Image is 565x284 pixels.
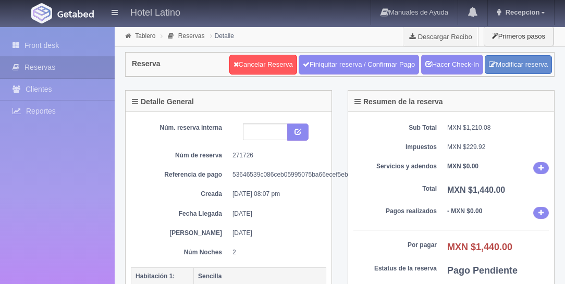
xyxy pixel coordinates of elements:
[232,151,318,160] dd: 271726
[229,55,297,75] a: Cancelar Reserva
[503,8,540,16] span: Recepcion
[447,242,512,252] b: MXN $1,440.00
[139,170,222,179] dt: Referencia de pago
[232,229,318,238] dd: [DATE]
[232,248,318,257] dd: 2
[135,32,155,40] a: Tablero
[130,5,180,18] h4: Hotel Latino
[139,209,222,218] dt: Fecha Llegada
[136,273,175,280] b: Habitación 1:
[232,190,318,199] dd: [DATE] 08:07 pm
[232,170,318,179] dd: 53646539c086ceb05995075ba66ecef5eb618f1e
[31,3,52,23] img: Getabed
[353,124,437,132] dt: Sub Total
[447,163,478,170] b: MXN $0.00
[354,98,443,106] h4: Resumen de la reserva
[178,32,205,40] a: Reservas
[447,186,505,194] b: MXN $1,440.00
[403,26,478,47] a: Descargar Recibo
[485,55,552,75] a: Modificar reserva
[207,31,237,41] li: Detalle
[139,248,222,257] dt: Núm Noches
[139,151,222,160] dt: Núm de reserva
[447,143,549,152] dd: MXN $229.92
[232,209,318,218] dd: [DATE]
[139,124,222,132] dt: Núm. reserva interna
[57,10,94,18] img: Getabed
[132,98,194,106] h4: Detalle General
[484,26,554,46] button: Primeros pasos
[447,207,482,215] b: - MXN $0.00
[353,264,437,273] dt: Estatus de la reserva
[353,162,437,171] dt: Servicios y adendos
[139,190,222,199] dt: Creada
[353,207,437,216] dt: Pagos realizados
[353,143,437,152] dt: Impuestos
[447,265,518,276] b: Pago Pendiente
[353,241,437,250] dt: Por pagar
[353,184,437,193] dt: Total
[299,55,419,75] a: Finiquitar reserva / Confirmar Pago
[421,55,483,75] a: Hacer Check-In
[139,229,222,238] dt: [PERSON_NAME]
[447,124,549,132] dd: MXN $1,210.08
[132,60,161,68] h4: Reserva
